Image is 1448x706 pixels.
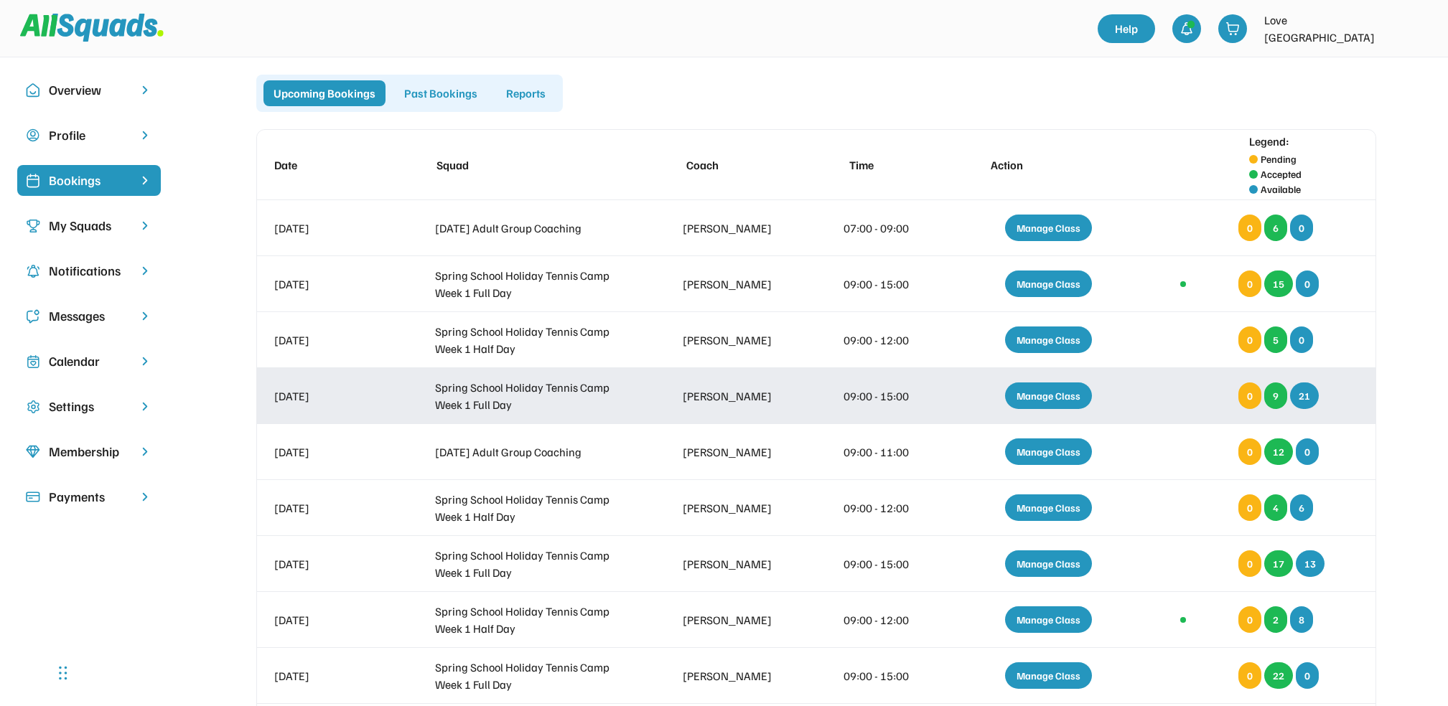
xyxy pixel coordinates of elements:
[274,220,383,237] div: [DATE]
[1005,382,1092,409] div: Manage Class
[20,14,164,41] img: Squad%20Logo.svg
[1238,215,1261,241] div: 0
[1005,326,1092,353] div: Manage Class
[435,267,630,301] div: Spring School Holiday Tennis Camp Week 1 Full Day
[1296,662,1319,689] div: 0
[49,261,129,281] div: Notifications
[1264,326,1287,353] div: 5
[844,611,930,629] div: 09:00 - 12:00
[1290,382,1319,409] div: 21
[1264,438,1293,465] div: 12
[26,128,40,143] img: user-circle.svg
[683,220,791,237] div: [PERSON_NAME]
[1238,270,1261,297] div: 0
[138,400,152,413] img: chevron-right.svg
[138,174,152,187] img: chevron-right%20copy%203.svg
[1296,270,1319,297] div: 0
[138,264,152,278] img: chevron-right.svg
[844,331,930,349] div: 09:00 - 12:00
[683,443,791,461] div: [PERSON_NAME]
[1005,606,1092,633] div: Manage Class
[138,128,152,142] img: chevron-right.svg
[1238,494,1261,521] div: 0
[1296,438,1319,465] div: 0
[1290,326,1313,353] div: 0
[435,491,630,525] div: Spring School Holiday Tennis Camp Week 1 Half Day
[26,309,40,324] img: Icon%20copy%205.svg
[26,354,40,369] img: Icon%20copy%207.svg
[49,171,129,190] div: Bookings
[1264,270,1293,297] div: 15
[1249,133,1289,150] div: Legend:
[1238,550,1261,577] div: 0
[1261,151,1297,166] div: Pending
[138,309,152,323] img: chevron-right.svg
[1261,166,1302,182] div: Accepted
[49,126,129,145] div: Profile
[844,667,930,684] div: 09:00 - 15:00
[1238,382,1261,409] div: 0
[1238,662,1261,689] div: 0
[49,397,129,416] div: Settings
[138,83,152,97] img: chevron-right.svg
[1225,22,1240,36] img: shopping-cart-01%20%281%29.svg
[435,220,630,237] div: [DATE] Adult Group Coaching
[1264,662,1293,689] div: 22
[1402,14,1431,43] img: LTPP_Logo_REV.jpeg
[274,667,383,684] div: [DATE]
[274,611,383,629] div: [DATE]
[138,219,152,232] img: chevron-right.svg
[1264,606,1287,633] div: 2
[138,354,152,368] img: chevron-right.svg
[435,379,630,413] div: Spring School Holiday Tennis Camp Week 1 Full Day
[49,487,129,507] div: Payments
[435,323,630,357] div: Spring School Holiday Tennis Camp Week 1 Half Day
[49,352,129,371] div: Calendar
[1005,494,1092,521] div: Manage Class
[1290,606,1313,633] div: 8
[1005,438,1092,465] div: Manage Class
[26,264,40,278] img: Icon%20copy%204.svg
[1264,382,1287,409] div: 9
[1005,270,1092,297] div: Manage Class
[49,80,129,100] div: Overview
[436,156,632,174] div: Squad
[844,276,930,293] div: 09:00 - 15:00
[1264,494,1287,521] div: 4
[849,156,936,174] div: Time
[26,83,40,98] img: Icon%20copy%2010.svg
[49,442,129,461] div: Membership
[26,445,40,459] img: Icon%20copy%208.svg
[1005,550,1092,577] div: Manage Class
[1005,662,1092,689] div: Manage Class
[49,216,129,235] div: My Squads
[274,156,383,174] div: Date
[274,499,383,517] div: [DATE]
[1296,550,1325,577] div: 13
[274,387,383,405] div: [DATE]
[1098,14,1155,43] a: Help
[1264,215,1287,241] div: 6
[274,331,383,349] div: [DATE]
[991,156,1121,174] div: Action
[1238,606,1261,633] div: 0
[26,400,40,414] img: Icon%20copy%2016.svg
[1290,215,1313,241] div: 0
[683,667,791,684] div: [PERSON_NAME]
[435,443,630,461] div: [DATE] Adult Group Coaching
[26,219,40,233] img: Icon%20copy%203.svg
[435,659,630,693] div: Spring School Holiday Tennis Camp Week 1 Full Day
[1180,22,1194,36] img: bell-03%20%281%29.svg
[683,611,791,629] div: [PERSON_NAME]
[1264,11,1393,46] div: Love [GEOGRAPHIC_DATA]
[1264,550,1293,577] div: 17
[683,555,791,573] div: [PERSON_NAME]
[1261,182,1301,197] div: Available
[686,156,795,174] div: Coach
[1238,326,1261,353] div: 0
[435,547,630,581] div: Spring School Holiday Tennis Camp Week 1 Full Day
[263,80,386,106] div: Upcoming Bookings
[435,603,630,637] div: Spring School Holiday Tennis Camp Week 1 Half Day
[496,80,556,106] div: Reports
[844,387,930,405] div: 09:00 - 15:00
